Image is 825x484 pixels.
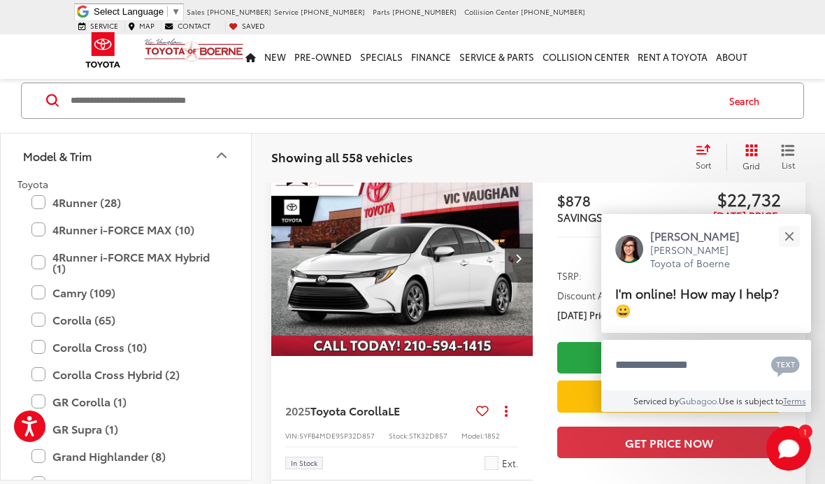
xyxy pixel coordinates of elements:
[505,234,533,283] button: Next image
[94,6,180,17] a: Select Language​
[719,394,783,406] span: Use is subject to
[679,394,719,406] a: Gubagoo.
[781,159,795,171] span: List
[241,34,260,79] a: Home
[455,34,538,79] a: Service & Parts: Opens in a new tab
[124,21,158,31] a: Map
[485,456,498,470] span: Ice Cap
[713,208,781,223] span: [DATE] Price:
[31,444,220,469] label: Grand Highlander (8)
[633,394,679,406] span: Serviced by
[557,380,781,412] a: Value Your Trade
[409,430,447,441] span: STK32D857
[502,457,519,470] span: Ext.
[783,394,806,406] a: Terms
[31,417,220,441] label: GR Supra (1)
[17,177,48,191] span: Toyota
[356,34,407,79] a: Specials
[291,460,317,467] span: In Stock
[461,430,485,441] span: Model:
[23,149,92,162] div: Model & Trim
[712,34,752,79] a: About
[742,159,760,171] span: Grid
[615,283,779,319] span: I'm online! How may I help? 😀
[271,148,412,165] span: Showing all 558 vehicles
[171,6,180,17] span: ▼
[139,20,155,31] span: Map
[31,190,220,215] label: 4Runner (28)
[650,243,754,271] p: [PERSON_NAME] Toyota of Boerne
[242,20,265,31] span: Saved
[207,6,271,17] span: [PHONE_NUMBER]
[31,308,220,332] label: Corolla (65)
[557,342,781,373] a: Check Availability
[310,402,388,418] span: Toyota Corolla
[225,21,268,31] a: My Saved Vehicles
[557,190,669,211] span: $878
[766,426,811,471] button: Toggle Chat Window
[69,84,716,118] input: Search by Make, Model, or Keyword
[274,6,299,17] span: Service
[290,34,356,79] a: Pre-Owned
[557,269,582,283] span: TSRP:
[774,221,804,251] button: Close
[285,430,299,441] span: VIN:
[689,143,726,171] button: Select sort value
[716,83,780,118] button: Search
[260,34,290,79] a: New
[803,428,807,434] span: 1
[285,403,471,418] a: 2025Toyota CorollaLE
[669,188,781,209] span: $22,732
[767,349,804,380] button: Chat with SMS
[494,398,519,422] button: Actions
[77,27,129,73] img: Toyota
[144,38,244,62] img: Vic Vaughan Toyota of Boerne
[90,20,118,31] span: Service
[485,430,500,441] span: 1852
[31,335,220,360] label: Corolla Cross (10)
[557,308,613,322] span: [DATE] Price:
[31,362,220,387] label: Corolla Cross Hybrid (2)
[31,218,220,242] label: 4Runner i-FORCE MAX (10)
[31,280,220,305] label: Camry (109)
[505,405,508,416] span: dropdown dots
[75,21,122,31] a: Service
[557,288,636,302] span: Discount Amount:
[557,427,781,458] button: Get Price Now
[271,159,534,356] div: 2025 Toyota Corolla LE 0
[161,21,214,31] a: Contact
[770,143,805,171] button: List View
[301,6,365,17] span: [PHONE_NUMBER]
[31,245,220,280] label: 4Runner i-FORCE MAX Hybrid (1)
[601,340,811,390] textarea: Type your message
[633,34,712,79] a: Rent a Toyota
[650,228,754,243] p: [PERSON_NAME]
[771,355,800,377] svg: Text
[299,430,375,441] span: 5YFB4MDE9SP32D857
[271,159,534,356] a: 2025 Toyota Corolla LE2025 Toyota Corolla LE2025 Toyota Corolla LE2025 Toyota Corolla LE
[285,402,310,418] span: 2025
[271,159,534,357] img: 2025 Toyota Corolla LE
[94,6,164,17] span: Select Language
[373,6,390,17] span: Parts
[31,390,220,414] label: GR Corolla (1)
[213,148,230,164] div: Model & Trim
[167,6,168,17] span: ​
[407,34,455,79] a: Finance
[766,426,811,471] svg: Start Chat
[726,143,770,171] button: Grid View
[521,6,585,17] span: [PHONE_NUMBER]
[538,34,633,79] a: Collision Center
[464,6,519,17] span: Collision Center
[601,214,811,412] div: Close[PERSON_NAME][PERSON_NAME] Toyota of BoerneI'm online! How may I help? 😀Type your messageCha...
[392,6,457,17] span: [PHONE_NUMBER]
[178,20,210,31] span: Contact
[557,209,603,225] span: SAVINGS
[1,133,252,178] button: Model & TrimModel & Trim
[389,430,409,441] span: Stock:
[388,402,400,418] span: LE
[187,6,205,17] span: Sales
[696,159,711,171] span: Sort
